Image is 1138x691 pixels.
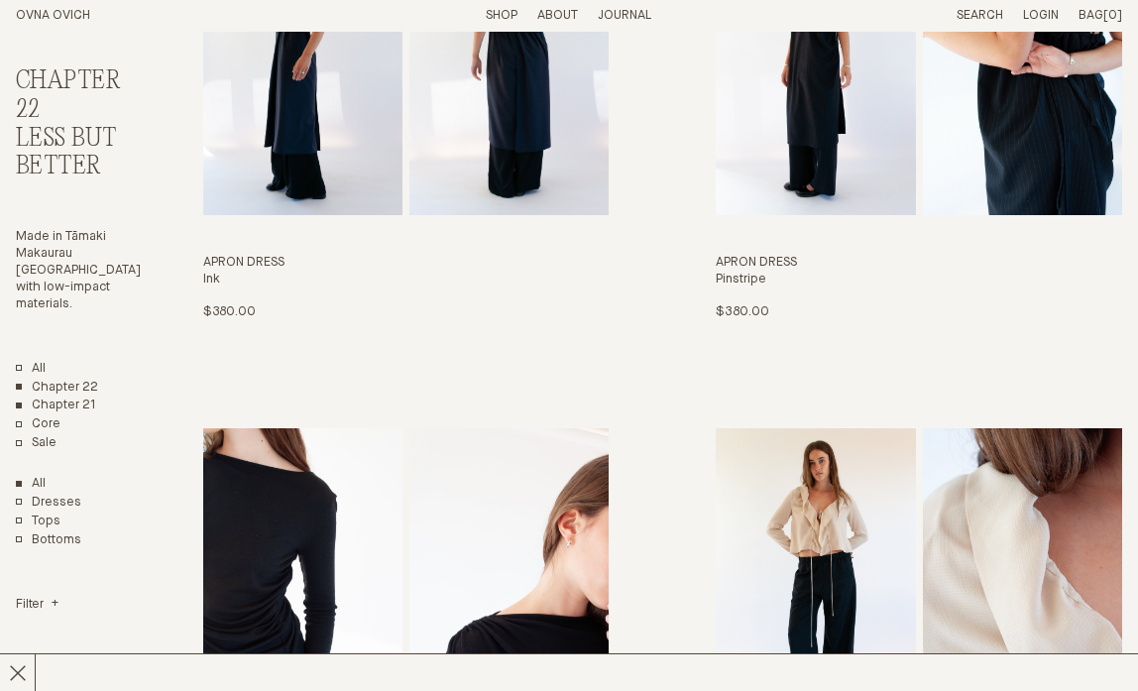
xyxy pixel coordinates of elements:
h3: Less But Better [16,125,141,182]
h3: Apron Dress [716,255,1122,272]
a: Journal [598,9,651,22]
a: Dresses [16,495,81,512]
p: Made in Tāmaki Makaurau [GEOGRAPHIC_DATA] with low-impact materials. [16,229,141,312]
span: $380.00 [716,305,768,318]
a: Chapter 21 [16,398,96,414]
a: All [16,361,46,378]
summary: About [537,8,578,25]
a: Home [16,9,90,22]
a: Tops [16,514,60,530]
a: Search [957,9,1003,22]
summary: Filter [16,597,58,614]
h2: Chapter 22 [16,67,141,125]
h4: Pinstripe [716,272,1122,288]
a: Core [16,416,60,433]
h3: Apron Dress [203,255,610,272]
a: Sale [16,435,57,452]
a: Login [1023,9,1059,22]
a: Shop [486,9,517,22]
a: Bottoms [16,532,81,549]
a: Show All [16,476,46,493]
span: Bag [1079,9,1103,22]
span: [0] [1103,9,1122,22]
span: $380.00 [203,305,256,318]
a: Chapter 22 [16,380,98,397]
h4: Ink [203,272,610,288]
